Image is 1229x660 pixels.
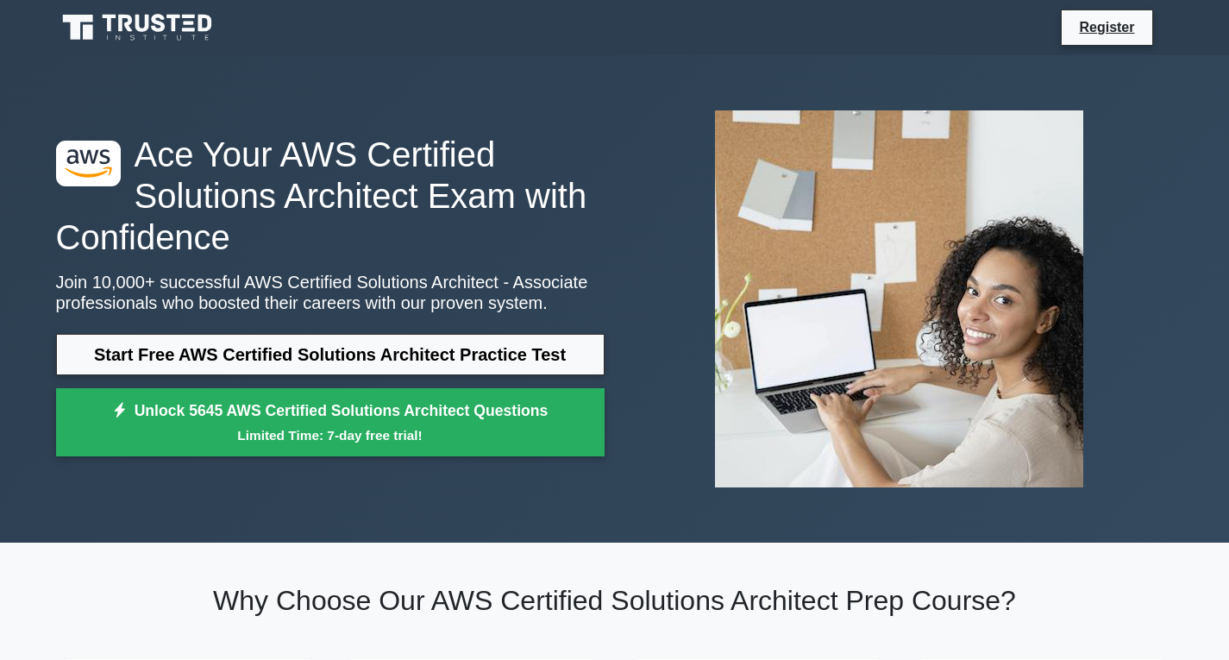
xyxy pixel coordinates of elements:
[56,272,605,313] p: Join 10,000+ successful AWS Certified Solutions Architect - Associate professionals who boosted t...
[56,584,1174,617] h2: Why Choose Our AWS Certified Solutions Architect Prep Course?
[56,334,605,375] a: Start Free AWS Certified Solutions Architect Practice Test
[78,425,583,445] small: Limited Time: 7-day free trial!
[1069,16,1144,38] a: Register
[56,388,605,457] a: Unlock 5645 AWS Certified Solutions Architect QuestionsLimited Time: 7-day free trial!
[56,134,605,258] h1: Ace Your AWS Certified Solutions Architect Exam with Confidence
